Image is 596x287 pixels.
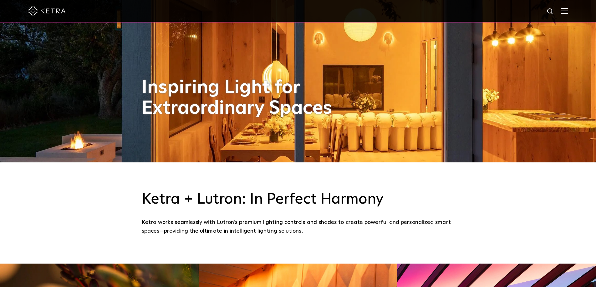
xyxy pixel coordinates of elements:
[547,8,554,16] img: search icon
[561,8,568,14] img: Hamburger%20Nav.svg
[142,218,455,236] div: Ketra works seamlessly with Lutron’s premium lighting controls and shades to create powerful and ...
[142,191,455,209] h3: Ketra + Lutron: In Perfect Harmony
[28,6,66,16] img: ketra-logo-2019-white
[142,77,345,119] h1: Inspiring Light for Extraordinary Spaces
